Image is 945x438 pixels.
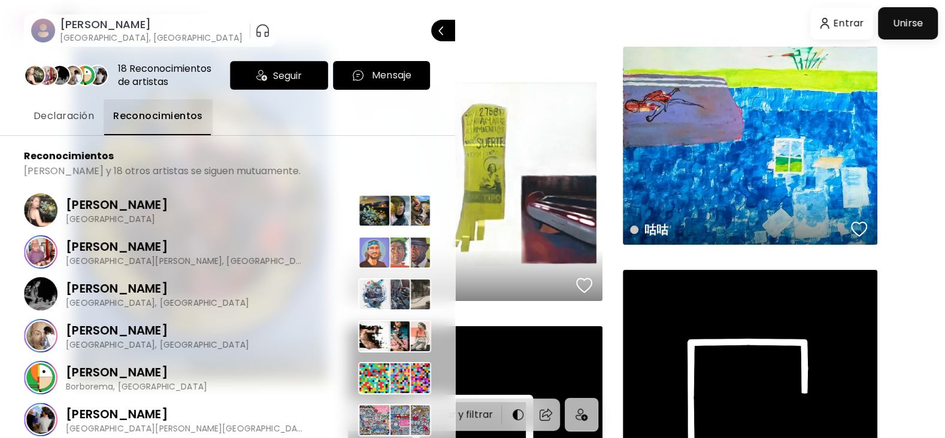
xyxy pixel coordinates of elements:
[378,320,411,352] img: 537
[333,61,430,90] button: chatIconMensaje
[113,109,203,123] span: Reconocimientos
[358,194,390,227] img: 46600
[24,357,431,399] a: [PERSON_NAME]Borborema, [GEOGRAPHIC_DATA]157791151815778
[60,17,243,32] h6: [PERSON_NAME]
[60,32,243,44] h6: [GEOGRAPHIC_DATA], [GEOGRAPHIC_DATA]
[24,231,431,273] a: [PERSON_NAME][GEOGRAPHIC_DATA][PERSON_NAME], [GEOGRAPHIC_DATA]9561195606102524
[66,238,305,255] p: [PERSON_NAME]
[34,109,94,123] span: Declaración
[358,236,390,269] img: 95611
[352,69,365,82] img: chatIcon
[66,214,168,224] p: [GEOGRAPHIC_DATA]
[66,196,168,214] p: [PERSON_NAME]
[358,320,390,352] img: 3945
[118,62,225,89] div: 18 Reconocimientos de artistas
[66,255,305,266] p: [GEOGRAPHIC_DATA][PERSON_NAME], [GEOGRAPHIC_DATA]
[399,320,431,352] img: 1014
[230,61,328,90] div: Seguir
[66,405,305,423] p: [PERSON_NAME]
[66,423,305,434] p: [GEOGRAPHIC_DATA][PERSON_NAME][GEOGRAPHIC_DATA]
[399,194,431,227] img: 46544
[66,339,249,350] p: [GEOGRAPHIC_DATA], [GEOGRAPHIC_DATA]
[378,362,411,394] img: 11518
[378,278,411,311] img: 78289
[399,362,431,394] img: 15778
[66,321,249,339] p: [PERSON_NAME]
[255,21,270,40] button: pauseOutline IconGradient Icon
[24,273,431,315] a: [PERSON_NAME][GEOGRAPHIC_DATA], [GEOGRAPHIC_DATA]1311327828978329
[66,279,249,297] p: [PERSON_NAME]
[66,381,207,392] p: Borborema, [GEOGRAPHIC_DATA]
[399,278,431,311] img: 78329
[273,68,302,83] span: Seguir
[358,404,390,436] img: 143098
[358,278,390,311] img: 131132
[358,362,390,394] img: 15779
[24,150,114,162] p: Reconocimientos
[399,404,431,436] img: 135784
[372,68,411,83] p: Mensaje
[24,315,431,357] a: [PERSON_NAME][GEOGRAPHIC_DATA], [GEOGRAPHIC_DATA]39455371014
[66,297,249,308] p: [GEOGRAPHIC_DATA], [GEOGRAPHIC_DATA]
[24,189,431,231] a: [PERSON_NAME][GEOGRAPHIC_DATA]4660010752746544
[66,363,207,381] p: [PERSON_NAME]
[399,236,431,269] img: 102524
[256,70,267,81] img: icon
[378,236,411,269] img: 95606
[378,404,411,436] img: 143086
[24,165,301,177] p: [PERSON_NAME] y 18 otros artistas se siguen mutuamente.
[378,194,411,227] img: 107527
